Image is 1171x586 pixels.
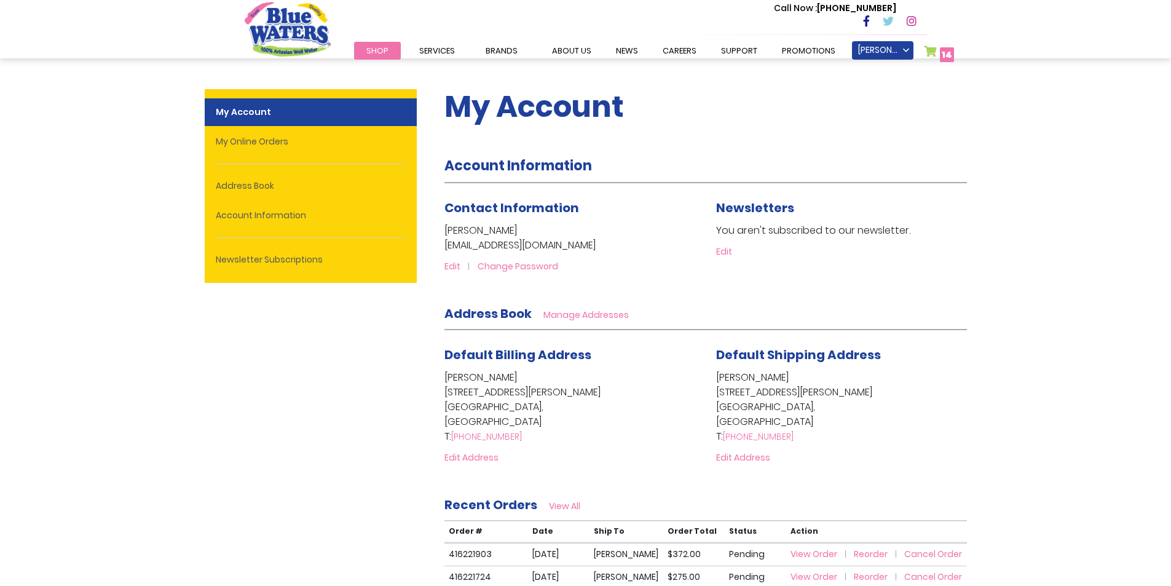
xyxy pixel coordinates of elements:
[444,260,460,272] span: Edit
[716,223,967,238] p: You aren't subscribed to our newsletter.
[444,156,592,175] strong: Account Information
[791,571,852,583] a: View Order
[205,128,417,156] a: My Online Orders
[444,496,537,513] strong: Recent Orders
[723,430,794,443] a: [PHONE_NUMBER]
[650,42,709,60] a: careers
[942,49,952,61] span: 14
[549,500,580,512] a: View All
[451,430,522,443] a: [PHONE_NUMBER]
[245,2,331,56] a: store logo
[770,42,848,60] a: Promotions
[716,451,770,464] a: Edit Address
[205,98,417,126] strong: My Account
[205,172,417,200] a: Address Book
[540,42,604,60] a: about us
[419,45,455,57] span: Services
[924,46,955,63] a: 14
[854,571,888,583] span: Reorder
[444,86,624,127] span: My Account
[725,521,786,542] th: Status
[904,571,962,583] a: Cancel Order
[528,521,589,542] th: Date
[716,245,732,258] a: Edit
[444,521,528,542] th: Order #
[543,309,629,321] a: Manage Addresses
[854,548,888,560] span: Reorder
[854,548,902,560] a: Reorder
[774,2,896,15] p: [PHONE_NUMBER]
[786,521,967,542] th: Action
[668,548,701,560] span: $372.00
[205,246,417,274] a: Newsletter Subscriptions
[716,346,881,363] span: Default Shipping Address
[444,223,695,253] p: [PERSON_NAME] [EMAIL_ADDRESS][DOMAIN_NAME]
[444,543,528,566] td: 416221903
[791,571,837,583] span: View Order
[716,199,794,216] span: Newsletters
[904,548,962,560] a: Cancel Order
[205,202,417,229] a: Account Information
[444,199,579,216] span: Contact Information
[478,260,558,272] a: Change Password
[444,451,499,464] a: Edit Address
[854,571,902,583] a: Reorder
[444,370,695,444] address: [PERSON_NAME] [STREET_ADDRESS][PERSON_NAME] [GEOGRAPHIC_DATA], [GEOGRAPHIC_DATA] T:
[774,2,817,14] span: Call Now :
[486,45,518,57] span: Brands
[709,42,770,60] a: support
[663,521,725,542] th: Order Total
[589,521,663,542] th: Ship To
[716,370,967,444] address: [PERSON_NAME] [STREET_ADDRESS][PERSON_NAME] [GEOGRAPHIC_DATA], [GEOGRAPHIC_DATA] T:
[366,45,388,57] span: Shop
[444,305,532,322] strong: Address Book
[589,543,663,566] td: [PERSON_NAME]
[852,41,913,60] a: [PERSON_NAME]
[444,260,475,272] a: Edit
[444,346,591,363] span: Default Billing Address
[725,543,786,566] td: Pending
[791,548,852,560] a: View Order
[668,571,700,583] span: $275.00
[528,543,589,566] td: [DATE]
[791,548,837,560] span: View Order
[604,42,650,60] a: News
